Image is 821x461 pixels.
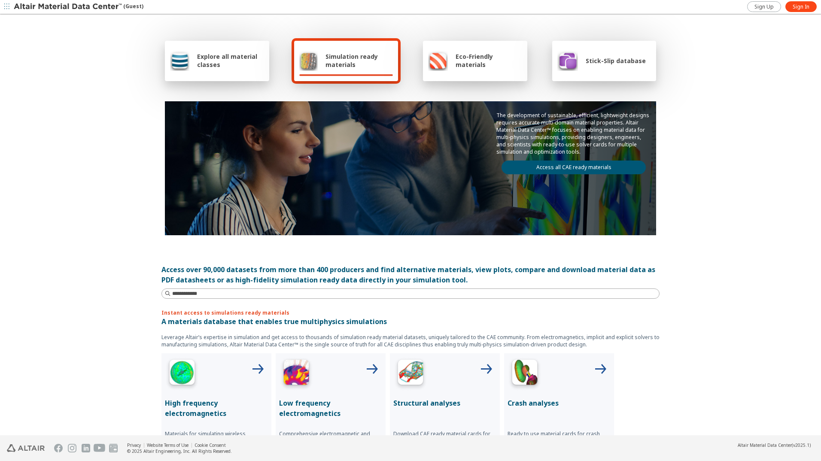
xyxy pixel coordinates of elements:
img: Low Frequency Icon [279,357,313,391]
img: Altair Material Data Center [14,3,123,11]
span: Sign In [793,3,809,10]
span: Simulation ready materials [325,52,393,69]
a: Privacy [127,442,141,448]
a: Cookie Consent [195,442,226,448]
a: Website Terms of Use [147,442,189,448]
a: Access all CAE ready materials [502,161,646,174]
img: Structural Analyses Icon [393,357,428,391]
p: High frequency electromagnetics [165,398,268,419]
p: Leverage Altair’s expertise in simulation and get access to thousands of simulation ready materia... [161,334,660,348]
p: Comprehensive electromagnetic and thermal data for accurate e-Motor simulations with Altair FLUX [279,431,382,451]
a: Sign Up [747,1,781,12]
p: Download CAE ready material cards for leading simulation tools for structual analyses [393,431,496,451]
img: Simulation ready materials [299,50,318,71]
span: Altair Material Data Center [738,442,792,448]
img: Altair Engineering [7,444,45,452]
span: Sign Up [754,3,774,10]
span: Explore all material classes [197,52,264,69]
p: A materials database that enables true multiphysics simulations [161,316,660,327]
span: Stick-Slip database [586,57,646,65]
div: (Guest) [14,3,143,11]
div: © 2025 Altair Engineering, Inc. All Rights Reserved. [127,448,232,454]
div: (v2025.1) [738,442,811,448]
p: Materials for simulating wireless connectivity, electromagnetic compatibility, radar cross sectio... [165,431,268,451]
p: Ready to use material cards for crash solvers [508,431,611,444]
p: Instant access to simulations ready materials [161,309,660,316]
p: The development of sustainable, efficient, lightweight designs requires accurate multi-domain mat... [496,112,651,155]
img: High Frequency Icon [165,357,199,391]
a: Sign In [785,1,817,12]
div: Access over 90,000 datasets from more than 400 producers and find alternative materials, view plo... [161,264,660,285]
p: Low frequency electromagnetics [279,398,382,419]
img: Stick-Slip database [557,50,578,71]
p: Crash analyses [508,398,611,408]
span: Eco-Friendly materials [456,52,522,69]
img: Eco-Friendly materials [428,50,448,71]
img: Crash Analyses Icon [508,357,542,391]
p: Structural analyses [393,398,496,408]
img: Explore all material classes [170,50,189,71]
